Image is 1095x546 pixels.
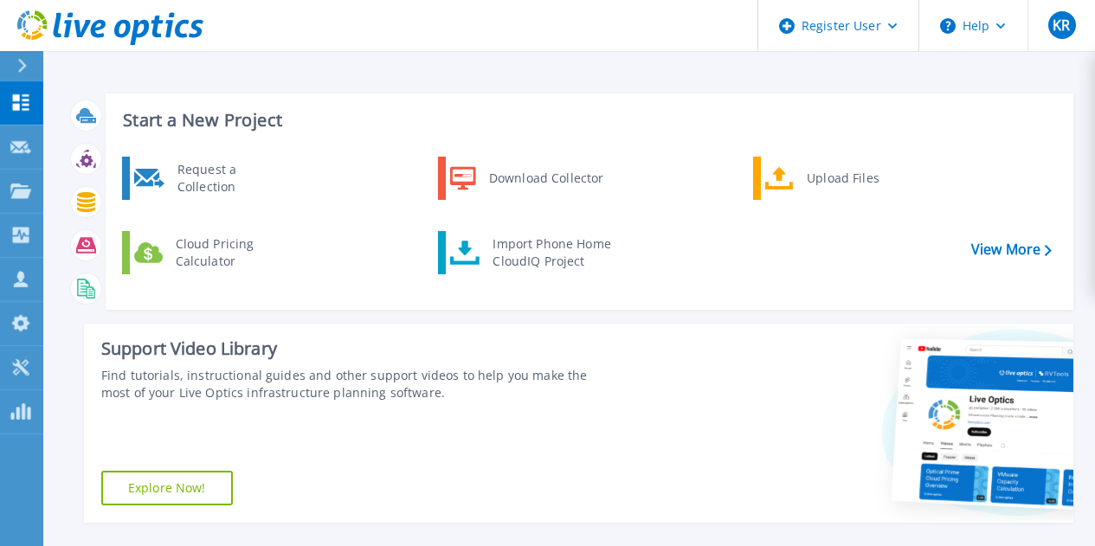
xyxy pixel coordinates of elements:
div: Upload Files [798,161,926,196]
div: Find tutorials, instructional guides and other support videos to help you make the most of your L... [101,367,615,401]
h3: Start a New Project [123,111,1051,130]
a: Upload Files [753,157,931,200]
div: Support Video Library [101,337,615,360]
a: View More [971,241,1052,258]
a: Explore Now! [101,471,233,505]
div: Request a Collection [169,161,295,196]
a: Request a Collection [122,157,300,200]
div: Download Collector [480,161,611,196]
a: Download Collector [438,157,615,200]
a: Cloud Pricing Calculator [122,231,300,274]
div: Import Phone Home CloudIQ Project [484,235,619,270]
span: KR [1053,18,1070,32]
div: Cloud Pricing Calculator [167,235,295,270]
